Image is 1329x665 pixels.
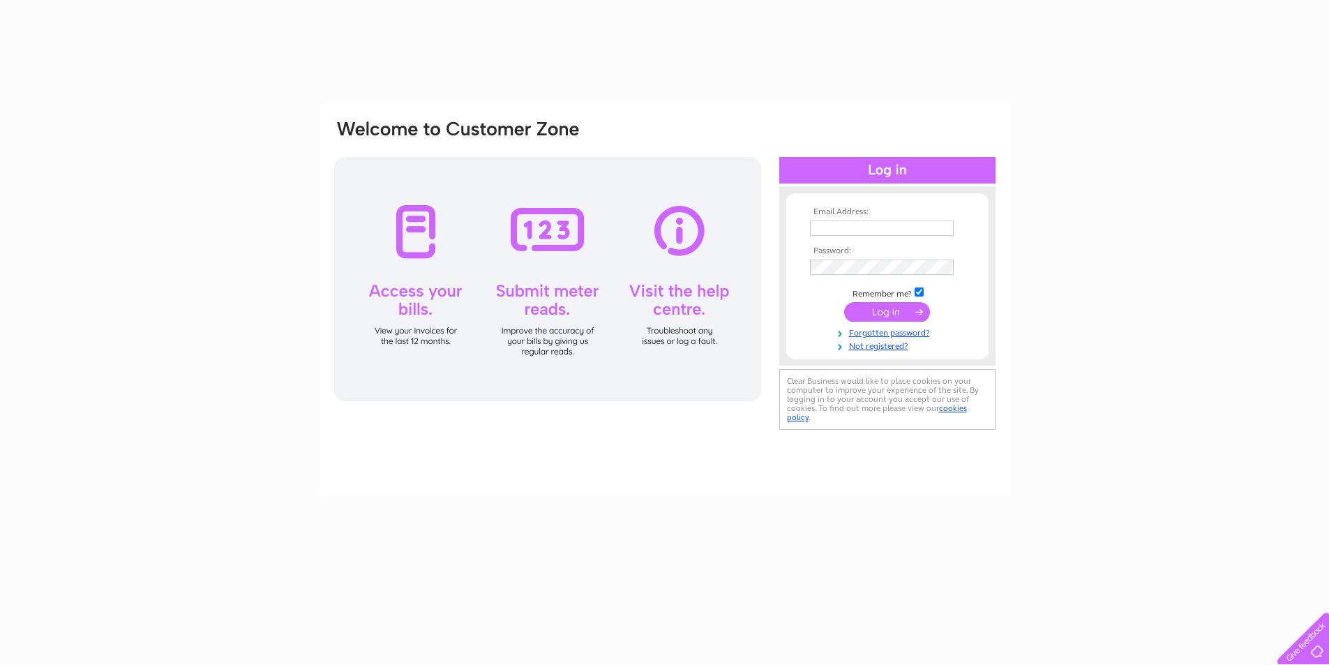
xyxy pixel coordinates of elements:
[806,285,968,299] td: Remember me?
[810,325,968,338] a: Forgotten password?
[810,338,968,352] a: Not registered?
[806,246,968,256] th: Password:
[806,207,968,217] th: Email Address:
[787,403,967,422] a: cookies policy
[844,302,930,322] input: Submit
[779,369,996,430] div: Clear Business would like to place cookies on your computer to improve your experience of the sit...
